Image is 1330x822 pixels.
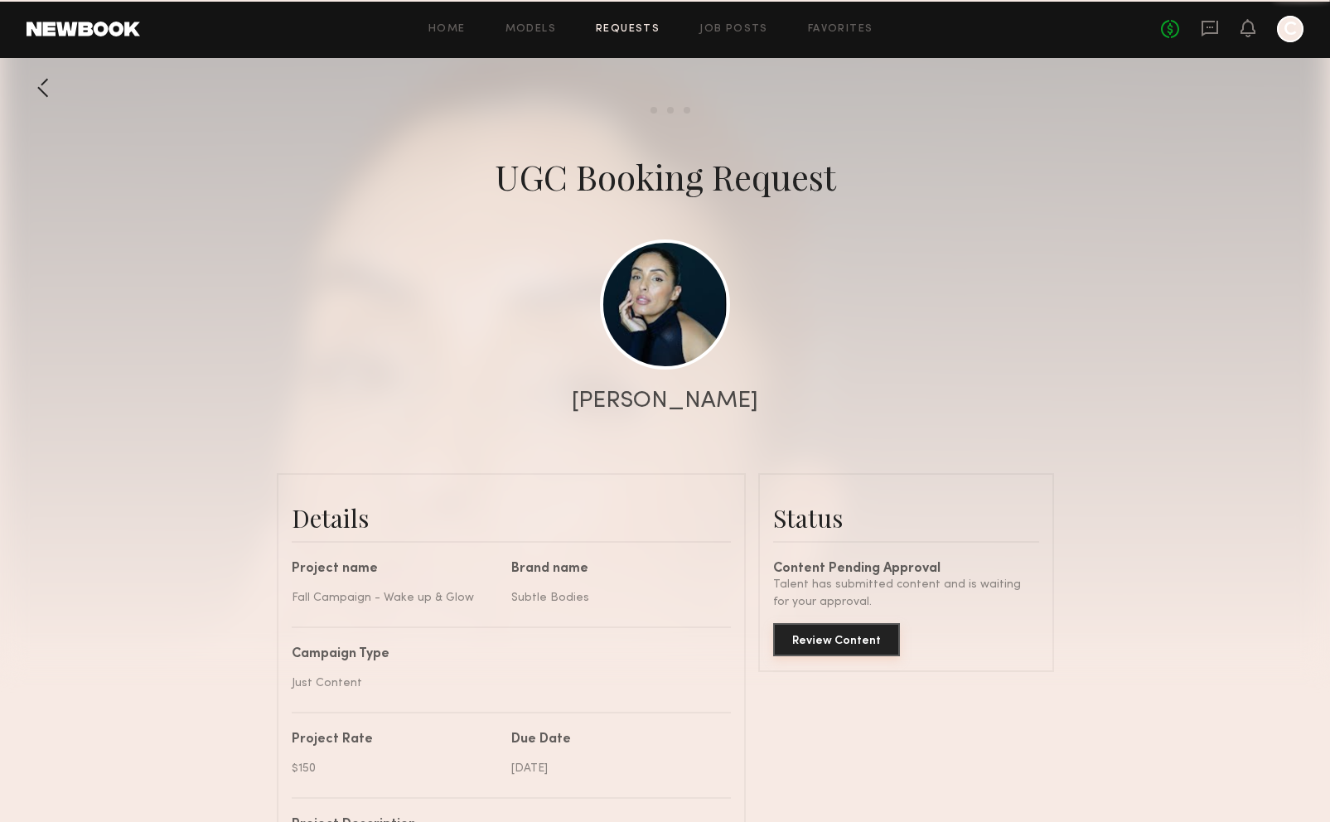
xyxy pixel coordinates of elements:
div: Just Content [292,675,718,692]
a: Models [505,24,556,35]
div: $150 [292,760,499,777]
div: Status [773,501,1039,534]
div: Project Rate [292,733,499,747]
button: Review Content [773,623,900,656]
div: Due Date [511,733,718,747]
div: Fall Campaign - Wake up & Glow [292,589,499,607]
div: Talent has submitted content and is waiting for your approval. [773,576,1039,611]
a: Requests [596,24,660,35]
div: Subtle Bodies [511,589,718,607]
a: C [1277,16,1303,42]
div: Campaign Type [292,648,718,661]
a: Job Posts [699,24,768,35]
div: Project name [292,563,499,576]
div: Content Pending Approval [773,563,1039,576]
div: [DATE] [511,760,718,777]
a: Favorites [808,24,873,35]
div: UGC Booking Request [495,153,836,200]
div: Details [292,501,731,534]
a: Home [428,24,466,35]
div: [PERSON_NAME] [572,389,758,413]
div: Brand name [511,563,718,576]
